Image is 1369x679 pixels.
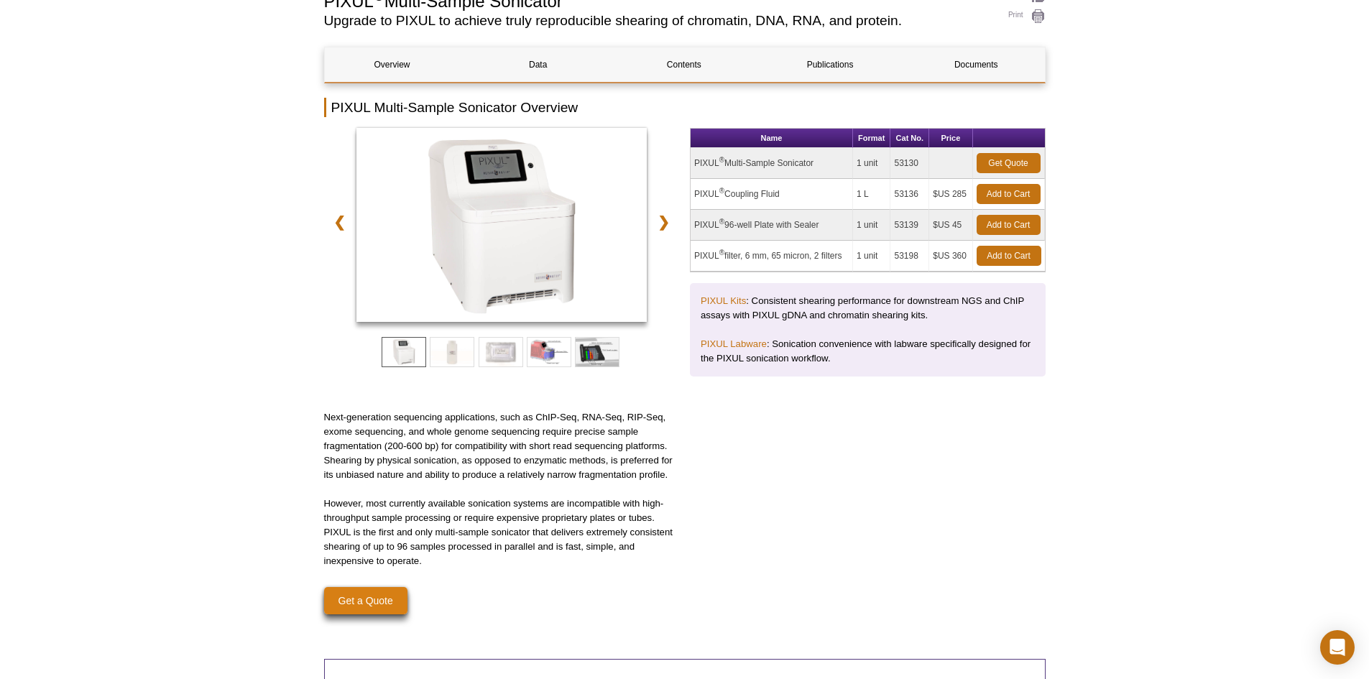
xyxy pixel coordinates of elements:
td: 53130 [890,148,929,179]
td: 53139 [890,210,929,241]
a: Contents [617,47,752,82]
p: However, most currently available sonication systems are incompatible with high-throughput sample... [324,496,680,568]
a: Get Quote [977,153,1041,173]
a: Data [471,47,606,82]
td: 53136 [890,179,929,210]
td: PIXUL Coupling Fluid [691,179,853,210]
td: 1 unit [853,241,890,272]
a: Print [992,9,1046,24]
th: Price [929,129,972,148]
a: ❮ [324,205,355,239]
sup: ® [719,249,724,257]
td: PIXUL Multi-Sample Sonicator [691,148,853,179]
h2: Upgrade to PIXUL to achieve truly reproducible shearing of chromatin, DNA, RNA, and protein. [324,14,977,27]
a: PIXUL Kits [701,295,746,306]
td: $US 285 [929,179,972,210]
sup: ® [719,156,724,164]
p: : Consistent shearing performance for downstream NGS and ChIP assays with PIXUL gDNA and chromati... [701,294,1035,323]
iframe: PIXUL Multi-Sample Sonicator: Sample Preparation, Proteomics and Beyond [690,410,1046,610]
p: Next-generation sequencing applications, such as ChIP-Seq, RNA-Seq, RIP-Seq, exome sequencing, an... [324,410,680,482]
th: Name [691,129,853,148]
a: Documents [908,47,1043,82]
td: 53198 [890,241,929,272]
sup: ® [719,187,724,195]
p: : Sonication convenience with labware specifically designed for the PIXUL sonication workflow. [701,337,1035,366]
sup: ® [719,218,724,226]
div: Open Intercom Messenger [1320,630,1355,665]
td: PIXUL filter, 6 mm, 65 micron, 2 filters [691,241,853,272]
a: Add to Cart [977,215,1041,235]
h2: PIXUL Multi-Sample Sonicator Overview [324,98,1046,117]
a: PIXUL Labware [701,338,767,349]
a: Add to Cart [977,246,1041,266]
a: Get a Quote [324,587,407,614]
a: PIXUL Multi-Sample Sonicator [356,128,647,326]
td: $US 360 [929,241,972,272]
a: Add to Cart [977,184,1041,204]
td: PIXUL 96-well Plate with Sealer [691,210,853,241]
th: Cat No. [890,129,929,148]
td: $US 45 [929,210,972,241]
td: 1 unit [853,210,890,241]
a: ❯ [648,205,679,239]
th: Format [853,129,890,148]
img: PIXUL Multi-Sample Sonicator [356,128,647,322]
td: 1 unit [853,148,890,179]
a: Overview [325,47,460,82]
a: Publications [762,47,898,82]
td: 1 L [853,179,890,210]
